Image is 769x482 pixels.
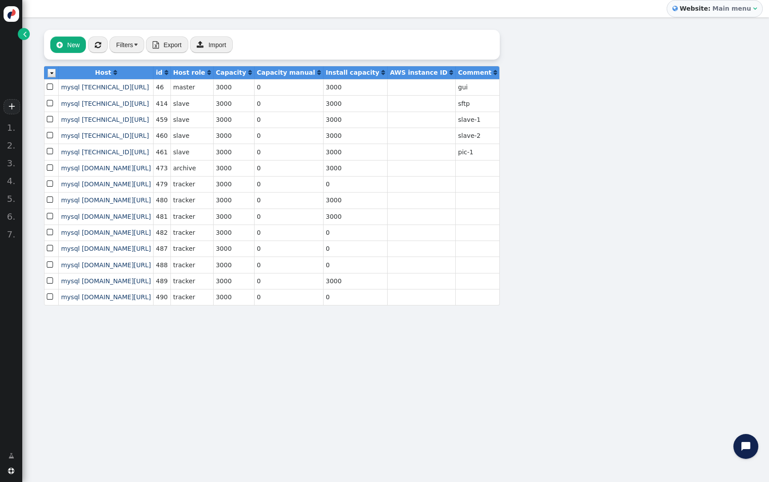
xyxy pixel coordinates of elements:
[61,213,151,220] a: mysql [DOMAIN_NAME][URL]
[47,97,55,109] span: 
[47,242,55,254] span: 
[47,162,55,174] span: 
[47,226,55,238] span: 
[213,112,254,128] td: 3000
[61,229,151,236] span: mysql [DOMAIN_NAME][URL]
[153,176,170,192] td: 479
[153,41,159,48] span: 
[455,79,499,95] td: gui
[323,225,387,241] td: 0
[153,225,170,241] td: 482
[153,112,170,128] td: 459
[165,69,168,76] span: Click to sort
[153,128,170,144] td: 460
[323,144,387,160] td: 3000
[254,273,323,289] td: 0
[323,289,387,305] td: 0
[88,36,108,52] button: 
[163,41,181,48] span: Export
[254,176,323,192] td: 0
[153,160,170,176] td: 473
[254,95,323,111] td: 0
[170,273,213,289] td: tracker
[213,176,254,192] td: 3000
[153,257,170,273] td: 488
[455,144,499,160] td: pic-1
[254,257,323,273] td: 0
[207,69,211,76] span: Click to sort
[494,69,497,76] a: 
[153,289,170,305] td: 490
[678,4,712,13] b: Website:
[4,6,19,22] img: logo-icon.svg
[61,277,151,285] a: mysql [DOMAIN_NAME][URL]
[455,128,499,144] td: slave-2
[254,144,323,160] td: 0
[213,128,254,144] td: 3000
[170,225,213,241] td: tracker
[61,181,151,188] span: mysql [DOMAIN_NAME][URL]
[213,289,254,305] td: 3000
[61,116,149,123] a: mysql [TECHNICAL_ID][URL]
[753,5,757,12] span: 
[213,160,254,176] td: 3000
[153,273,170,289] td: 489
[494,69,497,76] span: Click to sort
[197,41,204,48] span: 
[95,69,111,76] b: Host
[47,129,55,141] span: 
[455,112,499,128] td: slave-1
[317,69,321,76] a: 
[216,69,246,76] b: Capacity
[134,44,138,46] img: trigger_black.png
[23,29,27,39] span: 
[146,36,188,52] button:  Export
[61,245,151,252] a: mysql [DOMAIN_NAME][URL]
[170,95,213,111] td: slave
[153,79,170,95] td: 46
[47,275,55,287] span: 
[213,79,254,95] td: 3000
[323,257,387,273] td: 0
[323,95,387,111] td: 3000
[165,69,168,76] a: 
[213,273,254,289] td: 3000
[47,178,55,190] span: 
[323,160,387,176] td: 3000
[213,192,254,208] td: 3000
[170,241,213,257] td: tracker
[18,28,30,40] a: 
[113,69,117,76] a: 
[61,149,149,156] a: mysql [TECHNICAL_ID][URL]
[213,209,254,225] td: 3000
[323,79,387,95] td: 3000
[153,144,170,160] td: 461
[170,176,213,192] td: tracker
[47,291,55,303] span: 
[213,241,254,257] td: 3000
[61,197,151,204] a: mysql [DOMAIN_NAME][URL]
[170,209,213,225] td: tracker
[254,79,323,95] td: 0
[213,95,254,111] td: 3000
[257,69,315,76] b: Capacity manual
[61,132,149,139] a: mysql [TECHNICAL_ID][URL]
[170,192,213,208] td: tracker
[47,194,55,206] span: 
[61,165,151,172] a: mysql [DOMAIN_NAME][URL]
[8,451,14,461] span: 
[2,448,20,464] a: 
[170,257,213,273] td: tracker
[61,84,149,91] a: mysql [TECHNICAL_ID][URL]
[207,69,211,76] a: 
[153,192,170,208] td: 480
[381,69,385,76] span: Click to sort
[170,144,213,160] td: slave
[47,210,55,222] span: 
